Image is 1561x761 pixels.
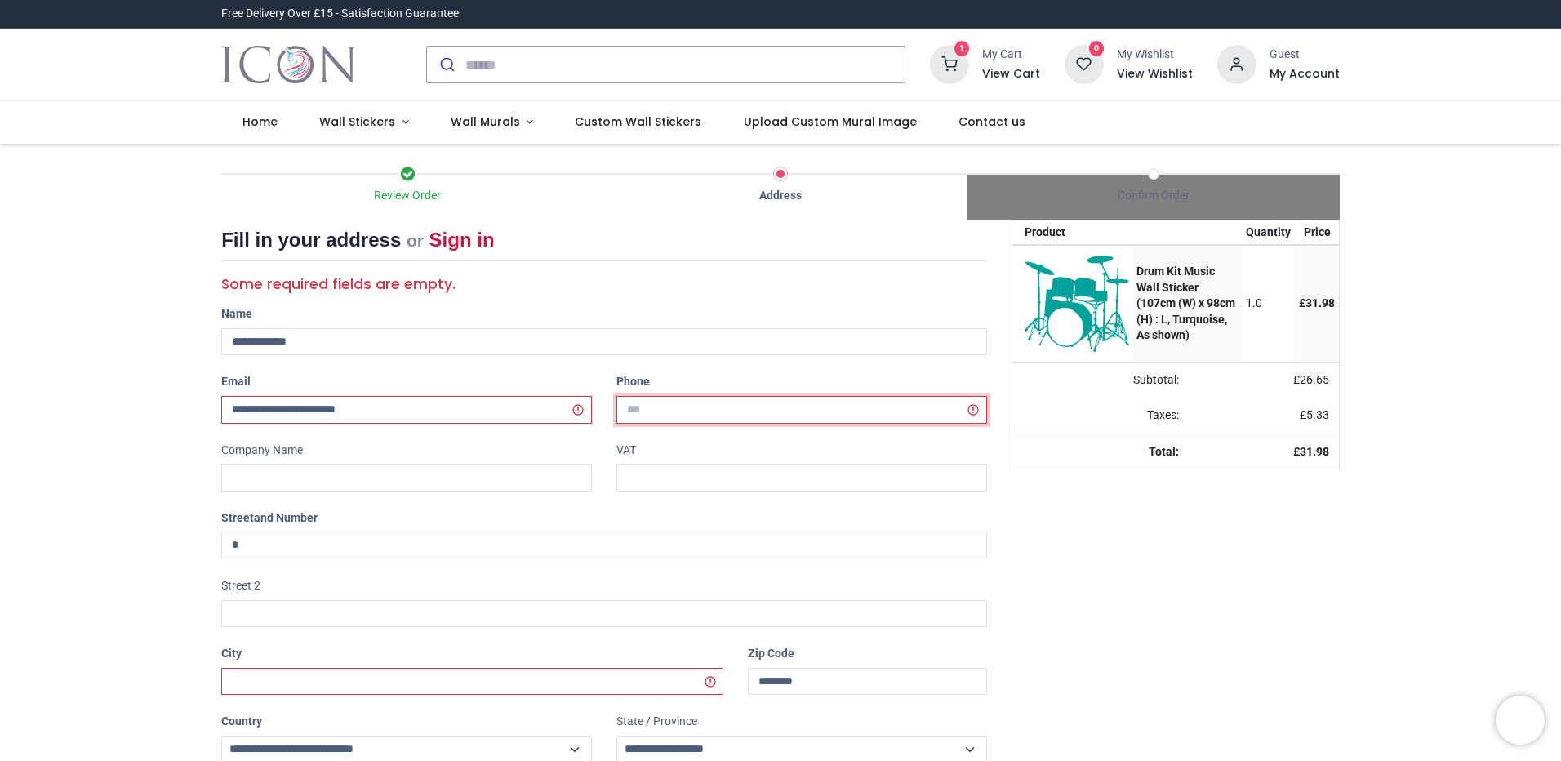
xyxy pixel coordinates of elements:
[221,188,594,204] div: Review Order
[221,505,318,532] label: Street
[1306,408,1329,421] span: 5.33
[1065,57,1104,70] a: 0
[221,274,987,295] h5: Some required fields are empty.
[954,41,970,56] sup: 1
[407,231,424,250] small: or
[594,188,967,204] div: Address
[221,300,252,328] label: Name
[242,113,278,130] span: Home
[1293,373,1329,386] span: £
[1012,363,1189,398] td: Subtotal:
[1089,41,1105,56] sup: 0
[1117,47,1193,63] div: My Wishlist
[1300,373,1329,386] span: 26.65
[967,188,1340,204] div: Confirm Order
[1025,256,1129,351] img: yH0QQgAAAAGSURBVAMAoJKIEgV9ff4AAAAASUVORK5CYII=
[1149,445,1179,458] strong: Total:
[429,101,554,144] a: Wall Murals
[1300,445,1329,458] span: 31.98
[1270,47,1340,63] div: Guest
[1136,265,1235,341] strong: Drum Kit Music Wall Sticker (107cm (W) x 98cm (H) : L, Turquoise, As shown)
[429,229,495,251] a: Sign in
[930,57,969,70] a: 1
[616,708,697,736] label: State / Province
[1300,408,1329,421] span: £
[221,229,401,251] span: Fill in your address
[1299,296,1335,309] span: £
[575,113,701,130] span: Custom Wall Stickers
[221,42,356,87] a: Logo of Icon Wall Stickers
[616,368,650,396] label: Phone
[427,47,465,82] button: Submit
[744,113,917,130] span: Upload Custom Mural Image
[221,368,251,396] label: Email
[1246,296,1291,312] div: 1.0
[1293,445,1329,458] strong: £
[254,511,318,524] span: and Number
[1295,220,1339,245] th: Price
[616,437,636,465] label: VAT
[221,42,356,87] img: Icon Wall Stickers
[221,640,242,668] label: City
[451,113,520,130] span: Wall Murals
[1012,220,1133,245] th: Product
[982,47,1040,63] div: My Cart
[1270,66,1340,82] a: My Account
[319,113,395,130] span: Wall Stickers
[1496,696,1545,745] iframe: Brevo live chat
[1117,66,1193,82] a: View Wishlist
[221,437,303,465] label: Company Name
[1305,296,1335,309] span: 31.98
[958,113,1025,130] span: Contact us
[221,708,262,736] label: Country
[221,6,459,22] div: Free Delivery Over £15 - Satisfaction Guarantee
[221,572,260,600] label: Street 2
[1243,220,1296,245] th: Quantity
[1012,398,1189,434] td: Taxes:
[748,640,794,668] label: Zip Code
[982,66,1040,82] a: View Cart
[997,6,1340,22] iframe: Customer reviews powered by Trustpilot
[298,101,429,144] a: Wall Stickers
